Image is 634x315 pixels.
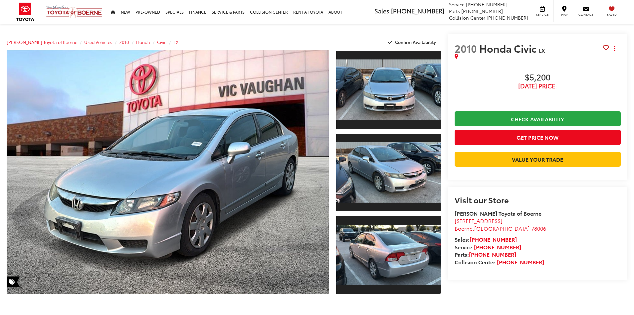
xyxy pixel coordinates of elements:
a: Value Your Trade [455,152,621,167]
a: LX [173,39,179,45]
span: $5,200 [455,73,621,83]
span: [GEOGRAPHIC_DATA] [474,224,530,232]
span: [DATE] Price: [455,83,621,89]
a: Expand Photo 0 [7,50,329,294]
a: Civic [157,39,166,45]
span: dropdown dots [614,46,615,51]
a: [PERSON_NAME] Toyota of Boerne [7,39,77,45]
h2: Visit our Store [455,195,621,204]
a: [PHONE_NUMBER] [497,258,544,266]
span: Honda Civic [479,41,539,55]
a: Expand Photo 1 [336,50,441,129]
img: Vic Vaughan Toyota of Boerne [46,5,103,19]
strong: Collision Center: [455,258,544,266]
a: Expand Photo 3 [336,216,441,295]
span: Contact [578,12,593,17]
button: Get Price Now [455,130,621,145]
span: Map [557,12,571,17]
a: [PHONE_NUMBER] [469,250,516,258]
span: LX [539,46,545,54]
a: Expand Photo 2 [336,133,441,212]
strong: Service: [455,243,521,251]
span: , [455,224,546,232]
a: Used Vehicles [84,39,112,45]
strong: [PERSON_NAME] Toyota of Boerne [455,209,541,217]
img: 2010 Honda Civic LX [335,142,442,203]
span: [PHONE_NUMBER] [466,1,508,8]
span: Parts [449,8,460,14]
span: Boerne [455,224,473,232]
span: Service [535,12,550,17]
button: Actions [609,42,621,54]
span: [STREET_ADDRESS] [455,217,503,224]
img: 2010 Honda Civic LX [3,49,332,296]
a: [STREET_ADDRESS] Boerne,[GEOGRAPHIC_DATA] 78006 [455,217,546,232]
span: Special [7,276,20,287]
strong: Sales: [455,235,517,243]
span: Confirm Availability [395,39,436,45]
span: 2010 [455,41,477,55]
a: [PHONE_NUMBER] [474,243,521,251]
span: 78006 [531,224,546,232]
span: [PHONE_NUMBER] [461,8,503,14]
strong: Parts: [455,250,516,258]
span: Sales [374,6,389,15]
span: Service [449,1,465,8]
img: 2010 Honda Civic LX [335,225,442,285]
img: 2010 Honda Civic LX [335,60,442,120]
button: Confirm Availability [384,36,441,48]
a: 2010 [119,39,129,45]
a: [PHONE_NUMBER] [470,235,517,243]
span: [PHONE_NUMBER] [391,6,444,15]
span: Collision Center [449,14,485,21]
span: Saved [604,12,619,17]
span: [PHONE_NUMBER] [487,14,528,21]
a: Honda [136,39,150,45]
a: Check Availability [455,111,621,126]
